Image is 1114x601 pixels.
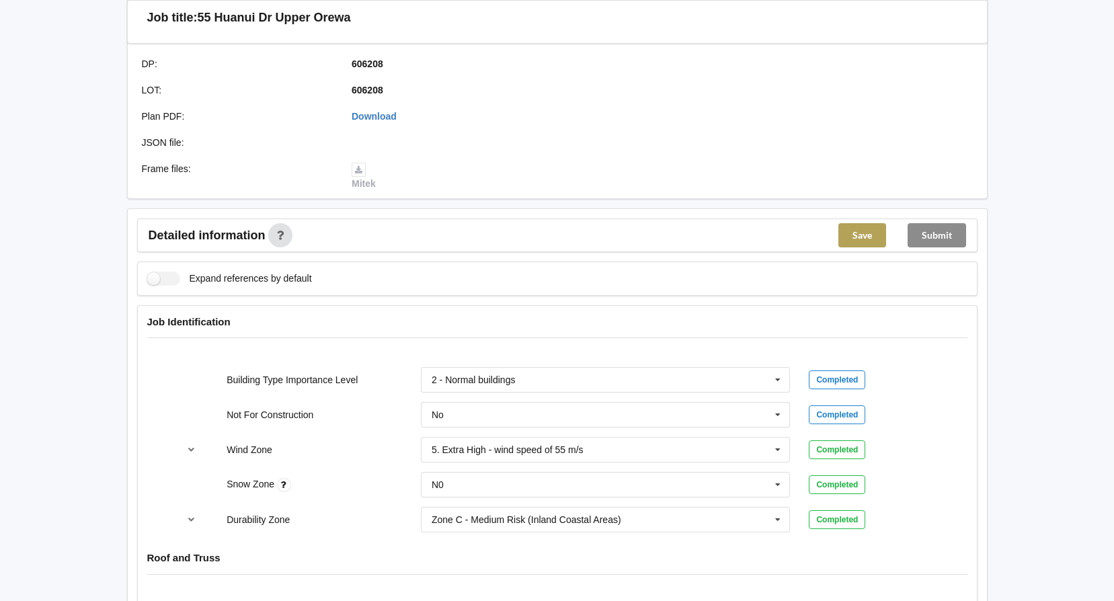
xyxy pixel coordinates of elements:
[147,551,967,564] h4: Roof and Truss
[352,111,397,122] a: Download
[352,58,383,69] b: 606208
[809,405,865,424] div: Completed
[147,272,312,286] label: Expand references by default
[432,410,444,419] div: No
[432,375,516,385] div: 2 - Normal buildings
[198,10,351,26] h3: 55 Huanui Dr Upper Orewa
[838,223,886,247] button: Save
[227,444,272,455] label: Wind Zone
[432,445,584,454] div: 5. Extra High - wind speed of 55 m/s
[132,162,343,190] div: Frame files :
[227,374,358,385] label: Building Type Importance Level
[227,514,290,525] label: Durability Zone
[147,315,967,328] h4: Job Identification
[352,163,376,189] a: Mitek
[178,508,204,532] button: reference-toggle
[132,57,343,71] div: DP :
[227,479,277,489] label: Snow Zone
[178,438,204,462] button: reference-toggle
[147,10,198,26] h3: Job title:
[149,229,266,241] span: Detailed information
[432,480,444,489] div: N0
[227,409,313,420] label: Not For Construction
[132,83,343,97] div: LOT :
[809,475,865,494] div: Completed
[809,510,865,529] div: Completed
[809,440,865,459] div: Completed
[352,85,383,95] b: 606208
[809,370,865,389] div: Completed
[432,515,621,524] div: Zone C - Medium Risk (Inland Coastal Areas)
[132,110,343,123] div: Plan PDF :
[132,136,343,149] div: JSON file :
